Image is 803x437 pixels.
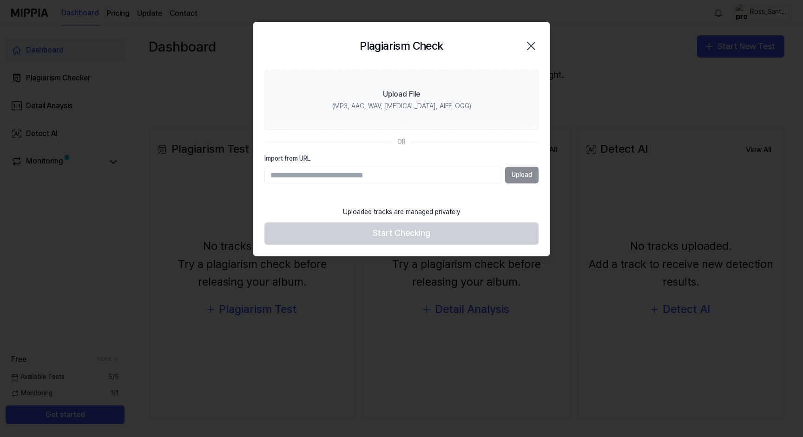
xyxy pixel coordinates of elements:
h2: Plagiarism Check [360,37,443,55]
div: (MP3, AAC, WAV, [MEDICAL_DATA], AIFF, OGG) [332,102,471,111]
div: OR [397,137,406,147]
div: Upload File [383,89,420,100]
div: Uploaded tracks are managed privately [337,202,466,222]
label: Import from URL [264,154,539,163]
